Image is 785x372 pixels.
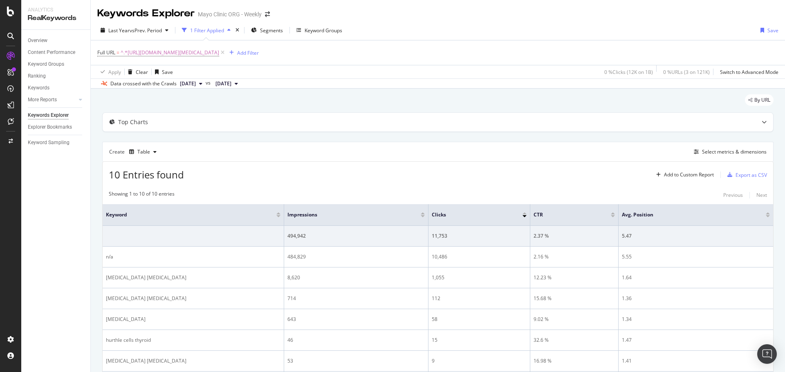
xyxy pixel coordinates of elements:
[97,7,195,20] div: Keywords Explorer
[28,84,49,92] div: Keywords
[109,145,160,158] div: Create
[305,27,342,34] div: Keyword Groups
[702,148,767,155] div: Select metrics & dimensions
[260,27,283,34] span: Segments
[106,211,264,218] span: Keyword
[432,316,527,323] div: 58
[757,24,778,37] button: Save
[622,274,770,281] div: 1.64
[28,96,76,104] a: More Reports
[287,232,425,240] div: 494,942
[28,36,85,45] a: Overview
[767,27,778,34] div: Save
[622,295,770,302] div: 1.36
[622,253,770,261] div: 5.55
[432,232,527,240] div: 11,753
[234,26,241,34] div: times
[97,24,172,37] button: Last YearvsPrev. Period
[287,316,425,323] div: 643
[198,10,262,18] div: Mayo Clinic ORG - Weekly
[28,72,46,80] div: Ranking
[106,316,280,323] div: [MEDICAL_DATA]
[97,49,115,56] span: Full URL
[534,316,615,323] div: 9.02 %
[28,138,70,147] div: Keyword Sampling
[137,149,150,154] div: Table
[28,138,85,147] a: Keyword Sampling
[754,98,770,102] span: By URL
[293,24,345,37] button: Keyword Groups
[180,80,196,87] span: 2025 Oct. 1st
[622,232,770,240] div: 5.47
[28,96,57,104] div: More Reports
[663,69,710,76] div: 0 % URLs ( 3 on 121K )
[109,168,184,181] span: 10 Entries found
[28,72,85,80] a: Ranking
[287,357,425,365] div: 53
[110,80,177,87] div: Data crossed with the Crawls
[237,49,259,56] div: Add Filter
[108,69,121,76] div: Apply
[28,111,69,120] div: Keywords Explorer
[118,118,148,126] div: Top Charts
[177,79,206,89] button: [DATE]
[664,172,714,177] div: Add to Custom Report
[28,48,85,57] a: Content Performance
[622,336,770,344] div: 1.47
[432,253,527,261] div: 10,486
[534,253,615,261] div: 2.16 %
[534,295,615,302] div: 15.68 %
[28,60,64,69] div: Keyword Groups
[106,253,280,261] div: n/a
[653,168,714,181] button: Add to Custom Report
[691,147,767,157] button: Select metrics & dimensions
[28,123,85,131] a: Explorer Bookmarks
[28,48,75,57] div: Content Performance
[106,295,280,302] div: [MEDICAL_DATA] [MEDICAL_DATA]
[432,336,527,344] div: 15
[106,357,280,365] div: [MEDICAL_DATA] [MEDICAL_DATA]
[106,336,280,344] div: hurthle cells thyroid
[190,27,224,34] div: 1 Filter Applied
[432,357,527,365] div: 9
[130,27,162,34] span: vs Prev. Period
[179,24,234,37] button: 1 Filter Applied
[756,192,767,198] div: Next
[432,295,527,302] div: 112
[28,36,47,45] div: Overview
[736,172,767,178] div: Export as CSV
[432,211,510,218] span: Clicks
[723,192,743,198] div: Previous
[622,211,754,218] span: Avg. Position
[226,48,259,58] button: Add Filter
[28,7,84,13] div: Analytics
[717,65,778,78] button: Switch to Advanced Mode
[106,274,280,281] div: [MEDICAL_DATA] [MEDICAL_DATA]
[287,336,425,344] div: 46
[534,211,599,218] span: CTR
[248,24,286,37] button: Segments
[287,253,425,261] div: 484,829
[287,274,425,281] div: 8,620
[724,168,767,181] button: Export as CSV
[97,65,121,78] button: Apply
[534,274,615,281] div: 12.23 %
[287,295,425,302] div: 714
[28,123,72,131] div: Explorer Bookmarks
[28,60,85,69] a: Keyword Groups
[622,316,770,323] div: 1.34
[756,190,767,200] button: Next
[432,274,527,281] div: 1,055
[720,69,778,76] div: Switch to Advanced Mode
[206,79,212,87] span: vs
[287,211,408,218] span: Impressions
[604,69,653,76] div: 0 % Clicks ( 12K on 1B )
[108,27,130,34] span: Last Year
[622,357,770,365] div: 1.41
[162,69,173,76] div: Save
[723,190,743,200] button: Previous
[28,84,85,92] a: Keywords
[757,344,777,364] div: Open Intercom Messenger
[109,190,175,200] div: Showing 1 to 10 of 10 entries
[125,65,148,78] button: Clear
